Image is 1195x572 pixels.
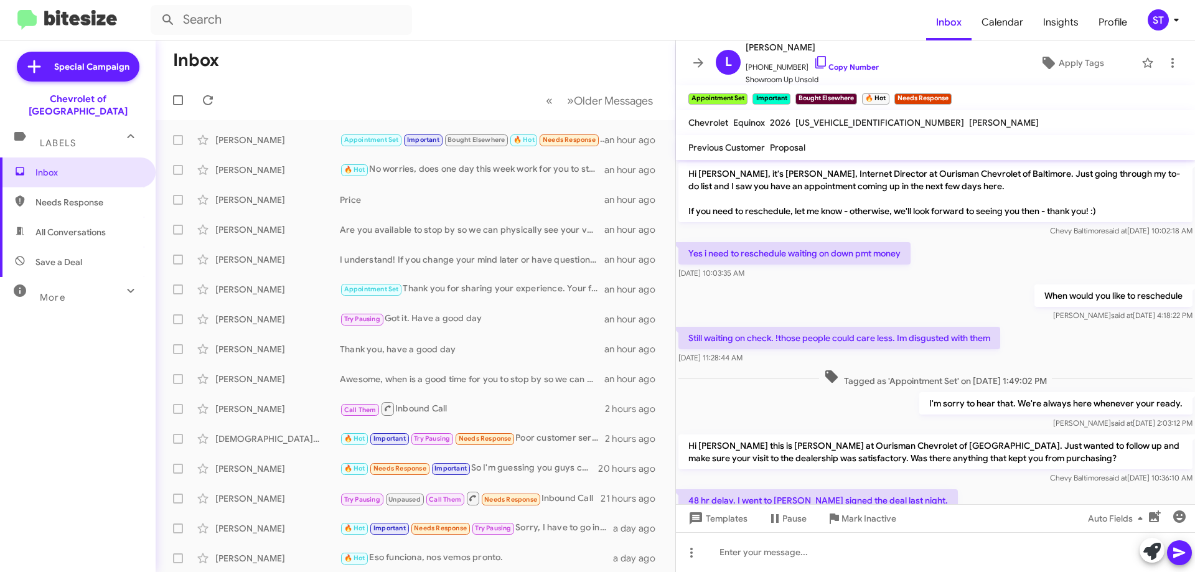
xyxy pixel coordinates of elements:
[215,253,340,266] div: [PERSON_NAME]
[215,522,340,535] div: [PERSON_NAME]
[604,283,665,296] div: an hour ago
[604,253,665,266] div: an hour ago
[862,93,889,105] small: 🔥 Hot
[340,461,598,476] div: So I'm guessing you guys can't do anything for me?
[513,136,535,144] span: 🔥 Hot
[678,268,744,278] span: [DATE] 10:03:35 AM
[54,60,129,73] span: Special Campaign
[604,134,665,146] div: an hour ago
[373,434,406,443] span: Important
[604,194,665,206] div: an hour ago
[1111,418,1133,428] span: said at
[770,117,790,128] span: 2026
[678,434,1193,469] p: Hi [PERSON_NAME] this is [PERSON_NAME] at Ourisman Chevrolet of [GEOGRAPHIC_DATA]. Just wanted to...
[35,166,141,179] span: Inbox
[1050,226,1193,235] span: Chevy Baltimore [DATE] 10:02:18 AM
[215,223,340,236] div: [PERSON_NAME]
[215,313,340,326] div: [PERSON_NAME]
[819,369,1052,387] span: Tagged as 'Appointment Set' on [DATE] 1:49:02 PM
[969,117,1039,128] span: [PERSON_NAME]
[340,431,605,446] div: Poor customer service and rude manager
[340,282,604,296] div: Thank you for sharing your experience. Your feedback is important, and we strive to improve. If y...
[1137,9,1181,30] button: ST
[605,403,665,415] div: 2 hours ago
[388,495,421,504] span: Unpaused
[340,373,604,385] div: Awesome, when is a good time for you to stop by so we can physically see your vehicle?
[688,93,747,105] small: Appointment Set
[746,40,879,55] span: [PERSON_NAME]
[1053,311,1193,320] span: [PERSON_NAME] [DATE] 4:18:22 PM
[215,194,340,206] div: [PERSON_NAME]
[40,292,65,303] span: More
[340,253,604,266] div: I understand! If you change your mind later or have questions, feel free to reach out.
[1033,4,1089,40] a: Insights
[546,93,553,108] span: «
[841,507,896,530] span: Mark Inactive
[782,507,807,530] span: Pause
[604,373,665,385] div: an hour ago
[340,401,605,416] div: Inbound Call
[344,315,380,323] span: Try Pausing
[567,93,574,108] span: »
[598,462,665,475] div: 20 hours ago
[604,313,665,326] div: an hour ago
[605,433,665,445] div: 2 hours ago
[1111,311,1133,320] span: said at
[344,285,399,293] span: Appointment Set
[340,312,604,326] div: Got it. Have a good day
[344,524,365,532] span: 🔥 Hot
[344,434,365,443] span: 🔥 Hot
[434,464,467,472] span: Important
[678,353,743,362] span: [DATE] 11:28:44 AM
[215,283,340,296] div: [PERSON_NAME]
[340,162,604,177] div: No worries, does one day this week work for you to stop by?
[35,256,82,268] span: Save a Deal
[35,196,141,209] span: Needs Response
[678,489,958,512] p: 48 hr delay. I went to [PERSON_NAME] signed the deal last night.
[340,521,613,535] div: Sorry, I have to go in to work [DATE]. I won't be able to make it there until 4pm.
[733,117,765,128] span: Equinox
[215,433,340,445] div: [DEMOGRAPHIC_DATA][PERSON_NAME]
[373,524,406,532] span: Important
[35,226,106,238] span: All Conversations
[1059,52,1104,74] span: Apply Tags
[613,552,665,565] div: a day ago
[448,136,505,144] span: Bought Elsewhere
[344,464,365,472] span: 🔥 Hot
[752,93,790,105] small: Important
[613,522,665,535] div: a day ago
[484,495,537,504] span: Needs Response
[746,55,879,73] span: [PHONE_NUMBER]
[215,134,340,146] div: [PERSON_NAME]
[1034,284,1193,307] p: When would you like to reschedule
[215,403,340,415] div: [PERSON_NAME]
[688,117,728,128] span: Chevrolet
[601,492,665,505] div: 21 hours ago
[1008,52,1135,74] button: Apply Tags
[1089,4,1137,40] span: Profile
[1078,507,1158,530] button: Auto Fields
[926,4,972,40] span: Inbox
[459,434,512,443] span: Needs Response
[1053,418,1193,428] span: [PERSON_NAME] [DATE] 2:03:12 PM
[972,4,1033,40] span: Calendar
[215,343,340,355] div: [PERSON_NAME]
[215,373,340,385] div: [PERSON_NAME]
[686,507,747,530] span: Templates
[560,88,660,113] button: Next
[414,524,467,532] span: Needs Response
[894,93,952,105] small: Needs Response
[813,62,879,72] a: Copy Number
[543,136,596,144] span: Needs Response
[817,507,906,530] button: Mark Inactive
[17,52,139,82] a: Special Campaign
[373,464,426,472] span: Needs Response
[215,462,340,475] div: [PERSON_NAME]
[344,554,365,562] span: 🔥 Hot
[429,495,461,504] span: Call Them
[215,552,340,565] div: [PERSON_NAME]
[538,88,560,113] button: Previous
[340,343,604,355] div: Thank you, have a good day
[757,507,817,530] button: Pause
